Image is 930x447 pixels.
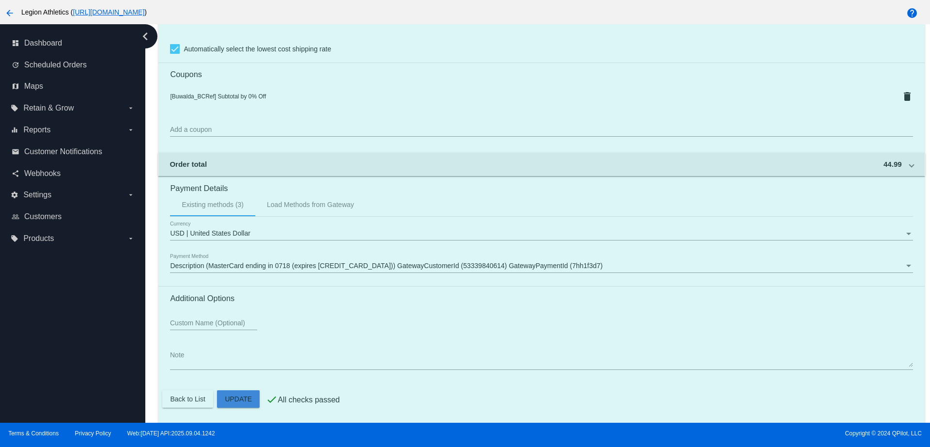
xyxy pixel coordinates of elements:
a: share Webhooks [12,166,135,181]
mat-icon: arrow_back [4,7,15,19]
span: Customer Notifications [24,147,102,156]
mat-icon: help [906,7,918,19]
a: map Maps [12,79,135,94]
a: Web:[DATE] API:2025.09.04.1242 [127,430,215,437]
i: equalizer [11,126,18,134]
a: update Scheduled Orders [12,57,135,73]
span: Products [23,234,54,243]
i: email [12,148,19,156]
a: Terms & Conditions [8,430,59,437]
span: Scheduled Orders [24,61,87,69]
i: arrow_drop_down [127,126,135,134]
i: settings [11,191,18,199]
span: Settings [23,191,51,199]
span: Copyright © 2024 QPilot, LLC [473,430,922,437]
span: Customers [24,212,62,221]
a: Privacy Policy [75,430,111,437]
i: people_outline [12,213,19,221]
i: arrow_drop_down [127,191,135,199]
span: Maps [24,82,43,91]
a: dashboard Dashboard [12,35,135,51]
i: update [12,61,19,69]
i: arrow_drop_down [127,104,135,112]
i: arrow_drop_down [127,235,135,242]
mat-expansion-panel-header: Order total 44.99 [158,153,925,176]
span: Reports [23,126,50,134]
i: map [12,82,19,90]
i: local_offer [11,104,18,112]
i: dashboard [12,39,19,47]
i: share [12,170,19,177]
span: Dashboard [24,39,62,48]
i: chevron_left [138,29,153,44]
span: Legion Athletics ( ) [21,8,147,16]
span: Retain & Grow [23,104,74,112]
a: email Customer Notifications [12,144,135,160]
a: [URL][DOMAIN_NAME] [73,8,145,16]
span: Webhooks [24,169,61,178]
a: people_outline Customers [12,209,135,224]
i: local_offer [11,235,18,242]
